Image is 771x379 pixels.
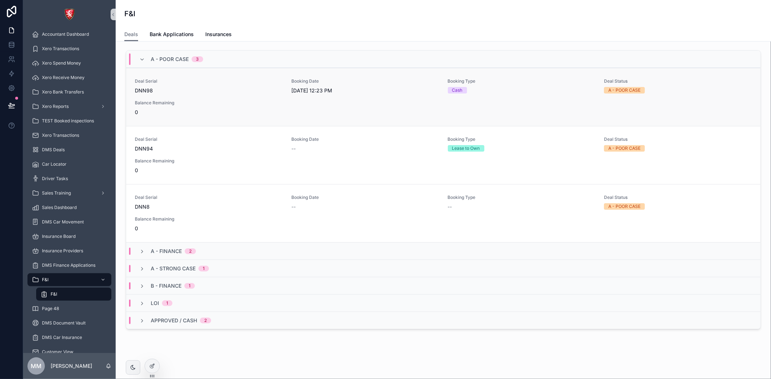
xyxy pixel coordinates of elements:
span: Booking Date [291,195,439,200]
div: scrollable content [23,29,116,353]
span: Deal Serial [135,136,283,142]
a: DMS Car Insurance [27,331,111,344]
span: Xero Spend Money [42,60,81,66]
p: [PERSON_NAME] [51,362,92,370]
div: Cash [452,87,463,93]
a: Insurance Board [27,230,111,243]
a: Insurances [205,28,232,42]
span: Deal Serial [135,78,283,84]
div: 1 [166,300,168,306]
span: Xero Transactions [42,132,79,138]
span: DMS Deals [42,147,65,153]
span: Accountant Dashboard [42,31,89,37]
a: Car Locator [27,158,111,171]
span: Approved / Cash [151,317,197,324]
span: DMS Car Movement [42,219,84,225]
a: DMS Finance Applications [27,259,111,272]
span: Booking Date [291,136,439,142]
a: Deal SerialDNN98Booking Date[DATE] 12:23 PMBooking TypeCashDeal StatusA - POOR CASEBalance Remain... [126,68,761,126]
span: Deal Status [604,136,752,142]
span: Xero Transactions [42,46,79,52]
a: Customer View [27,345,111,358]
div: A - POOR CASE [608,203,641,210]
a: Accountant Dashboard [27,28,111,41]
span: Insurance Providers [42,248,83,254]
a: Xero Spend Money [27,57,111,70]
span: Page 48 [42,306,59,312]
a: Xero Transactions [27,42,111,55]
a: Deal SerialDNN8Booking Date--Booking Type--Deal StatusA - POOR CASEBalance Remaining0 [126,184,761,242]
span: Booking Type [448,136,596,142]
a: Xero Reports [27,100,111,113]
a: Sales Training [27,187,111,200]
span: -- [291,145,296,152]
span: DNN94 [135,145,283,152]
div: 3 [196,56,199,62]
span: -- [291,203,296,210]
span: Deals [124,31,138,38]
span: 0 [135,109,283,116]
span: Driver Tasks [42,176,68,182]
span: Customer View [42,349,73,355]
span: Balance Remaining [135,100,283,106]
span: Insurances [205,31,232,38]
a: Bank Applications [150,28,194,42]
span: TEST Booked inspections [42,118,94,124]
a: Xero Receive Money [27,71,111,84]
span: MM [31,362,42,370]
span: DNN98 [135,87,283,94]
div: 2 [204,318,207,323]
span: DNN8 [135,203,283,210]
span: Xero Bank Transfers [42,89,84,95]
a: F&I [36,288,111,301]
a: DMS Car Movement [27,215,111,228]
div: 1 [189,283,190,289]
span: Deal Serial [135,195,283,200]
span: -- [448,203,452,210]
span: Xero Receive Money [42,75,85,80]
span: DMS Car Insurance [42,335,82,340]
span: B - FINANCE [151,282,181,289]
span: A - POOR CASE [151,56,189,63]
a: DMS Document Vault [27,317,111,330]
span: Deal Status [604,78,752,84]
span: DMS Document Vault [42,320,86,326]
h1: F&I [124,9,135,19]
a: Insurance Providers [27,244,111,257]
span: Balance Remaining [135,158,283,164]
div: A - POOR CASE [608,145,641,152]
a: Deals [124,28,138,42]
div: 2 [189,248,192,254]
a: Xero Bank Transfers [27,86,111,99]
span: 0 [135,225,283,232]
span: Booking Date [291,78,439,84]
a: F&I [27,273,111,286]
span: 0 [135,167,283,174]
span: Xero Reports [42,104,69,109]
span: Balance Remaining [135,216,283,222]
a: TEST Booked inspections [27,114,111,127]
a: Xero Transactions [27,129,111,142]
div: Lease to Own [452,145,480,152]
span: A - STRONG CASE [151,265,196,272]
span: Car Locator [42,161,67,167]
img: App logo [64,9,75,20]
span: Bank Applications [150,31,194,38]
span: F&I [42,277,48,283]
div: 1 [203,266,205,271]
a: Sales Dashboard [27,201,111,214]
a: Page 48 [27,302,111,315]
span: Booking Type [448,195,596,200]
span: A - FINANCE [151,248,182,255]
span: Sales Training [42,190,71,196]
a: Deal SerialDNN94Booking Date--Booking TypeLease to OwnDeal StatusA - POOR CASEBalance Remaining0 [126,126,761,184]
span: Sales Dashboard [42,205,77,210]
div: A - POOR CASE [608,87,641,93]
a: Driver Tasks [27,172,111,185]
span: LOI [151,300,159,307]
span: DMS Finance Applications [42,262,95,268]
span: Insurance Board [42,234,76,239]
span: [DATE] 12:23 PM [291,87,439,94]
span: F&I [51,291,57,297]
span: Booking Type [448,78,596,84]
